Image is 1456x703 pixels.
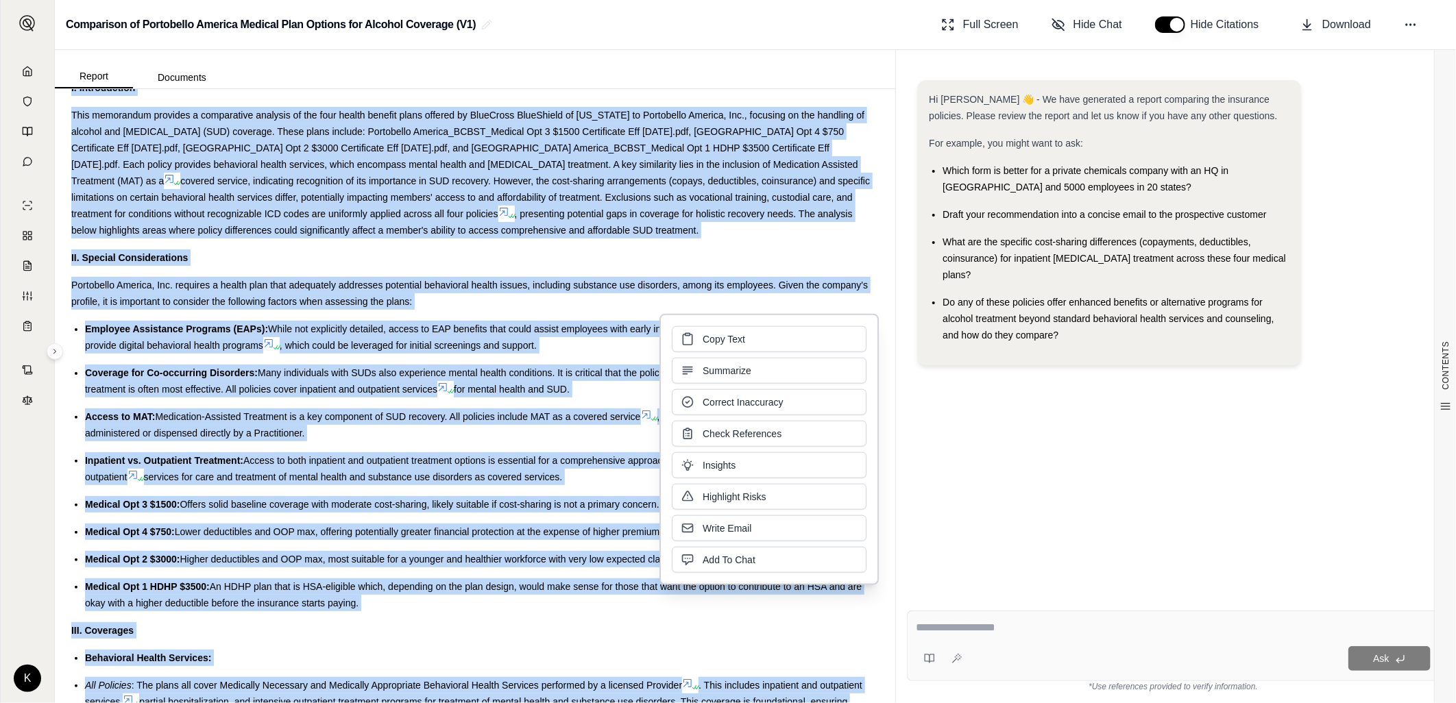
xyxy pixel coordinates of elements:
button: Expand sidebar [47,343,63,360]
span: All Policies [85,680,132,691]
span: Insights [703,458,736,472]
span: Lower deductibles and OOP max, offering potentially greater financial protection at the expense o... [175,526,668,537]
span: Medical Opt 1 HDHP $3500: [85,581,210,592]
span: Copy Text [703,332,745,346]
span: Portobello America, Inc. requires a health plan that adequately addresses potential behavioral he... [71,280,868,307]
a: Legal Search Engine [9,386,46,414]
span: Summarize [703,364,751,378]
div: *Use references provided to verify information. [907,681,1440,692]
a: Home [9,58,46,85]
span: : The plans all cover Medically Necessary and Medically Appropriate Behavioral Health Services pe... [132,680,683,691]
button: Report [55,65,133,88]
button: Add To Chat [672,547,866,573]
span: Check References [703,427,781,441]
a: Coverage Table [9,312,46,340]
span: Draft your recommendation into a concise email to the prospective customer [943,209,1266,220]
span: Coverage for Co-occurring Disorders: [85,367,258,378]
span: Medical Opt 2 $3000: [85,554,180,565]
span: Medical Opt 3 $1500: [85,499,180,510]
span: Higher deductibles and OOP max, most suitable for a younger and healthier workforce with very low... [180,554,679,565]
div: K [14,665,41,692]
span: Highlight Risks [703,490,766,504]
span: Access to both inpatient and outpatient treatment options is essential for a comprehensive approa... [85,455,875,482]
strong: II. Special Considerations [71,252,188,263]
span: Medication-Assisted Treatment is a key component of SUD recovery. All policies include MAT as a c... [155,411,640,422]
button: Highlight Risks [672,484,866,510]
button: Hide Chat [1046,11,1128,38]
strong: III. Coverages [71,625,134,636]
button: Summarize [672,358,866,384]
span: What are the specific cost-sharing differences (copayments, deductibles, coinsurance) for inpatie... [943,236,1286,280]
span: services for care and treatment of mental health and substance use disorders as covered services. [144,471,563,482]
span: Write Email [703,521,751,535]
span: , which could be leveraged for initial screenings and support. [280,340,537,351]
a: Prompt Library [9,118,46,145]
span: for mental health and SUD. [454,384,570,395]
span: covered service, indicating recognition of its importance in SUD recovery. However, the cost-shar... [71,175,870,219]
span: Correct Inaccuracy [703,395,783,409]
span: An HDHP plan that is HSA-eligible which, depending on the plan design, would make sense for those... [85,581,862,608]
span: Full Screen [963,16,1019,33]
span: Which form is better for a private chemicals company with an HQ in [GEOGRAPHIC_DATA] and 5000 emp... [943,165,1228,193]
span: Do any of these policies offer enhanced benefits or alternative programs for alcohol treatment be... [943,297,1274,341]
button: Ask [1348,646,1431,671]
img: Expand sidebar [19,15,36,32]
button: Expand sidebar [14,10,41,37]
button: Insights [672,452,866,478]
button: Check References [672,421,866,447]
span: Many individuals with SUDs also experience mental health conditions. It is critical that the poli... [85,367,871,395]
button: Documents [133,66,231,88]
span: Medical Opt 4 $750: [85,526,175,537]
a: Documents Vault [9,88,46,115]
span: Employee Assistance Programs (EAPs): [85,323,268,334]
a: Policy Comparisons [9,222,46,249]
span: Hide Citations [1191,16,1267,33]
button: Copy Text [672,326,866,352]
a: Chat [9,148,46,175]
span: Add To Chat [703,553,755,567]
span: Offers solid baseline coverage with moderate cost-sharing, likely suitable if cost-sharing is not... [180,499,659,510]
button: Download [1295,11,1376,38]
span: Access to MAT: [85,411,155,422]
button: Correct Inaccuracy [672,389,866,415]
span: For example, you might want to ask: [929,138,1083,149]
span: Hi [PERSON_NAME] 👋 - We have generated a report comparing the insurance policies. Please review t... [929,94,1277,121]
span: , presenting potential gaps in coverage for holistic recovery needs. The analysis below highlight... [71,208,853,236]
span: CONTENTS [1440,341,1451,390]
span: Inpatient vs. Outpatient Treatment: [85,455,243,466]
a: Claim Coverage [9,252,46,280]
span: Download [1322,16,1371,33]
button: Full Screen [936,11,1024,38]
span: This memorandum provides a comparative analysis of the four health benefit plans offered by BlueC... [71,110,864,186]
span: Hide Chat [1073,16,1122,33]
span: , which includes drugs used for [MEDICAL_DATA] administered or dispensed directly by a Practitioner. [85,411,869,439]
span: Behavioral Health Services: [85,652,211,663]
h2: Comparison of Portobello America Medical Plan Options for Alcohol Coverage (V1) [66,12,476,37]
strong: I. Introduction [71,82,135,93]
span: Ask [1373,653,1389,664]
a: Contract Analysis [9,356,46,384]
span: While not explicitly detailed, access to EAP benefits that could assist employees with early inte... [85,323,872,351]
a: Single Policy [9,192,46,219]
a: Custom Report [9,282,46,310]
button: Write Email [672,515,866,541]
